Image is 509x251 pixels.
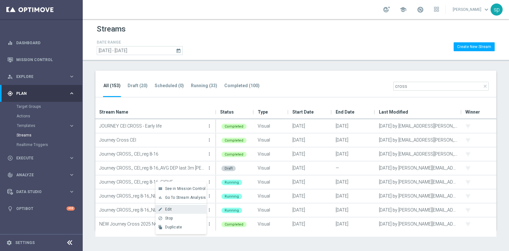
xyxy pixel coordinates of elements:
i: more_vert [207,193,212,199]
a: Target Groups [17,104,66,109]
div: [DATE] [289,217,332,231]
button: more_vert [206,148,213,160]
div: Explore [7,74,69,80]
span: Templates [17,124,62,128]
p: Journey CROSS_ CEI_reg 8-16 [99,149,206,159]
button: Templates keyboard_arrow_right [17,123,75,128]
i: keyboard_arrow_right [69,73,75,80]
i: more_vert [207,137,212,143]
div: Optibot [7,200,75,217]
div: [DATE] [289,175,332,189]
div: [DATE] [332,189,375,203]
span: Plan [16,92,69,95]
i: keyboard_arrow_right [69,123,75,129]
i: more_vert [207,207,212,213]
div: [DATE] by [EMAIL_ADDRESS][PERSON_NAME][DOMAIN_NAME] [375,147,462,161]
span: Edit [165,207,172,212]
button: more_vert [206,134,213,146]
button: Data Studio keyboard_arrow_right [7,189,75,194]
i: lightbulb [7,206,13,212]
tab-header: Scheduled (0) [155,83,184,88]
span: Explore [16,75,69,79]
p: Journey CROSS_reg 8-16_NL=0 [99,191,206,201]
span: Last Modified [379,106,408,118]
input: Quick find Stream [393,82,489,91]
p: Journey Cross CEI [99,135,206,145]
button: Create New Stream [454,42,495,51]
button: more_vert [206,190,213,202]
div: [DATE] [332,147,375,161]
div: Visual [254,203,289,217]
span: Start Date [292,106,314,118]
span: Type [258,106,268,118]
div: equalizer Dashboard [7,40,75,45]
tab-header: All (153) [103,83,121,88]
button: more_vert [206,218,213,230]
div: Visual [254,189,289,203]
i: bar_chart [158,195,163,200]
div: [DATE] [289,189,332,203]
div: Running [221,180,242,185]
i: track_changes [7,172,13,178]
button: create Edit [156,205,206,214]
div: Streams [17,130,82,140]
div: Completed [221,138,247,143]
button: today [175,46,183,56]
div: Running [221,194,242,199]
tab-header: Draft (20) [128,83,148,88]
div: — [332,161,375,175]
div: Templates [17,124,69,128]
p: Journey CROSS_ CEI_reg 8-16_AVG DEP last 3m GIOVE [99,163,206,173]
a: Settings [15,241,35,245]
a: Dashboard [16,34,75,51]
button: gps_fixed Plan keyboard_arrow_right [7,91,75,96]
div: Visual [254,133,289,147]
span: Winner [465,106,480,118]
button: block Stop [156,214,206,223]
div: Completed [221,124,247,129]
p: NEW Journey Cross 2025 NO GOLD_Prof Sì Nl Sì [99,219,206,229]
div: [DATE] by [PERSON_NAME][EMAIL_ADDRESS][PERSON_NAME][DOMAIN_NAME] [375,189,462,203]
i: keyboard_arrow_right [69,155,75,161]
span: keyboard_arrow_down [483,6,490,13]
button: more_vert [206,162,213,174]
i: more_vert [207,165,212,171]
input: Select date range [97,46,183,55]
div: Target Groups [17,102,82,111]
span: Go To Stream Analysis [165,195,206,200]
i: more_vert [207,123,212,129]
div: Realtime Triggers [17,140,82,150]
div: person_search Explore keyboard_arrow_right [7,74,75,79]
div: Draft [221,166,236,171]
div: [DATE] by [PERSON_NAME][EMAIL_ADDRESS][PERSON_NAME][DOMAIN_NAME] [375,161,462,175]
div: [DATE] [289,161,332,175]
a: [PERSON_NAME]keyboard_arrow_down [452,5,491,14]
span: End Date [336,106,354,118]
i: more_vert [207,221,212,227]
div: [DATE] [332,217,375,231]
i: close [483,84,488,89]
i: keyboard_arrow_right [69,90,75,96]
div: sp [491,3,503,16]
span: Stop [165,216,173,220]
button: more_vert [206,176,213,188]
div: Visual [254,161,289,175]
div: Completed [221,222,247,227]
div: Plan [7,91,69,96]
div: [DATE] by [PERSON_NAME][EMAIL_ADDRESS][PERSON_NAME][DOMAIN_NAME] [375,175,462,189]
div: Visual [254,119,289,133]
i: gps_fixed [7,91,13,96]
button: Mission Control [7,57,75,62]
i: file_copy [158,225,163,229]
div: Running [221,208,242,213]
tab-header: Running (33) [191,83,217,88]
button: track_changes Analyze keyboard_arrow_right [7,172,75,178]
span: Status [220,106,234,118]
div: Visual [254,217,289,231]
span: Data Studio [16,190,69,194]
i: more_vert [207,179,212,185]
